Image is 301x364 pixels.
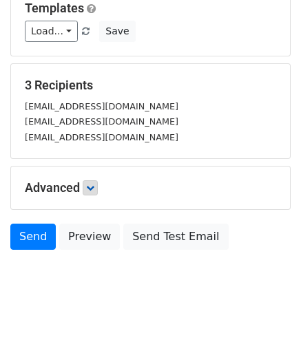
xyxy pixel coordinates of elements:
[25,1,84,15] a: Templates
[25,78,276,93] h5: 3 Recipients
[123,224,228,250] a: Send Test Email
[59,224,120,250] a: Preview
[25,180,276,195] h5: Advanced
[232,298,301,364] iframe: Chat Widget
[10,224,56,250] a: Send
[99,21,135,42] button: Save
[25,21,78,42] a: Load...
[25,101,178,111] small: [EMAIL_ADDRESS][DOMAIN_NAME]
[25,132,178,142] small: [EMAIL_ADDRESS][DOMAIN_NAME]
[25,116,178,127] small: [EMAIL_ADDRESS][DOMAIN_NAME]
